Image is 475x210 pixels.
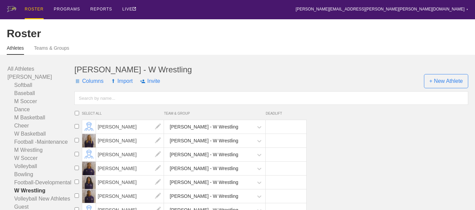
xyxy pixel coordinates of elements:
[170,162,238,175] div: [PERSON_NAME] - W Wrestling
[170,176,238,189] div: [PERSON_NAME] - W Wrestling
[164,112,266,115] span: TEAM & GROUP
[111,71,133,91] span: Import
[34,45,69,54] a: Teams & Groups
[96,179,164,185] a: [PERSON_NAME]
[140,71,160,91] span: Invite
[96,124,164,130] a: [PERSON_NAME]
[466,7,468,11] div: ▼
[151,148,165,161] img: edit.png
[151,134,165,147] img: edit.png
[96,189,164,203] span: [PERSON_NAME]
[96,165,164,171] a: [PERSON_NAME]
[7,106,74,114] a: Dance
[7,154,74,162] a: W Soccer
[7,89,74,97] a: Baseball
[170,121,238,133] div: [PERSON_NAME] - W Wrestling
[7,81,74,89] a: Softball
[74,71,103,91] span: Columns
[151,120,165,134] img: edit.png
[7,6,16,12] img: logo
[151,189,165,203] img: edit.png
[96,151,164,157] a: [PERSON_NAME]
[7,162,74,170] a: Volleyball
[424,74,468,88] span: + New Athlete
[7,114,74,122] a: M Basketball
[266,112,303,115] span: DEADLIFT
[7,179,74,187] a: Football-Developmental
[7,97,74,106] a: M Soccer
[7,170,74,179] a: Bowling
[7,122,74,130] a: Cheer
[7,27,468,40] div: Roster
[96,193,164,199] a: [PERSON_NAME]
[7,146,74,154] a: M Wrestling
[7,130,74,138] a: W Basketball
[82,112,164,115] span: SELECT ALL
[7,187,74,195] a: W Wrestling
[7,65,74,73] a: All Athletes
[170,190,238,203] div: [PERSON_NAME] - W Wrestling
[74,65,468,74] div: [PERSON_NAME] - W Wrestling
[96,120,164,134] span: [PERSON_NAME]
[96,176,164,189] span: [PERSON_NAME]
[354,132,475,210] iframe: Chat Widget
[7,73,74,81] a: [PERSON_NAME]
[7,195,74,203] a: Volleyball New Athletes
[96,162,164,175] span: [PERSON_NAME]
[96,134,164,147] span: [PERSON_NAME]
[96,138,164,143] a: [PERSON_NAME]
[170,148,238,161] div: [PERSON_NAME] - W Wrestling
[170,135,238,147] div: [PERSON_NAME] - W Wrestling
[151,176,165,189] img: edit.png
[74,91,468,105] input: Search by name...
[96,148,164,161] span: [PERSON_NAME]
[151,162,165,175] img: edit.png
[7,138,74,146] a: Football -Maintenance
[7,45,24,55] a: Athletes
